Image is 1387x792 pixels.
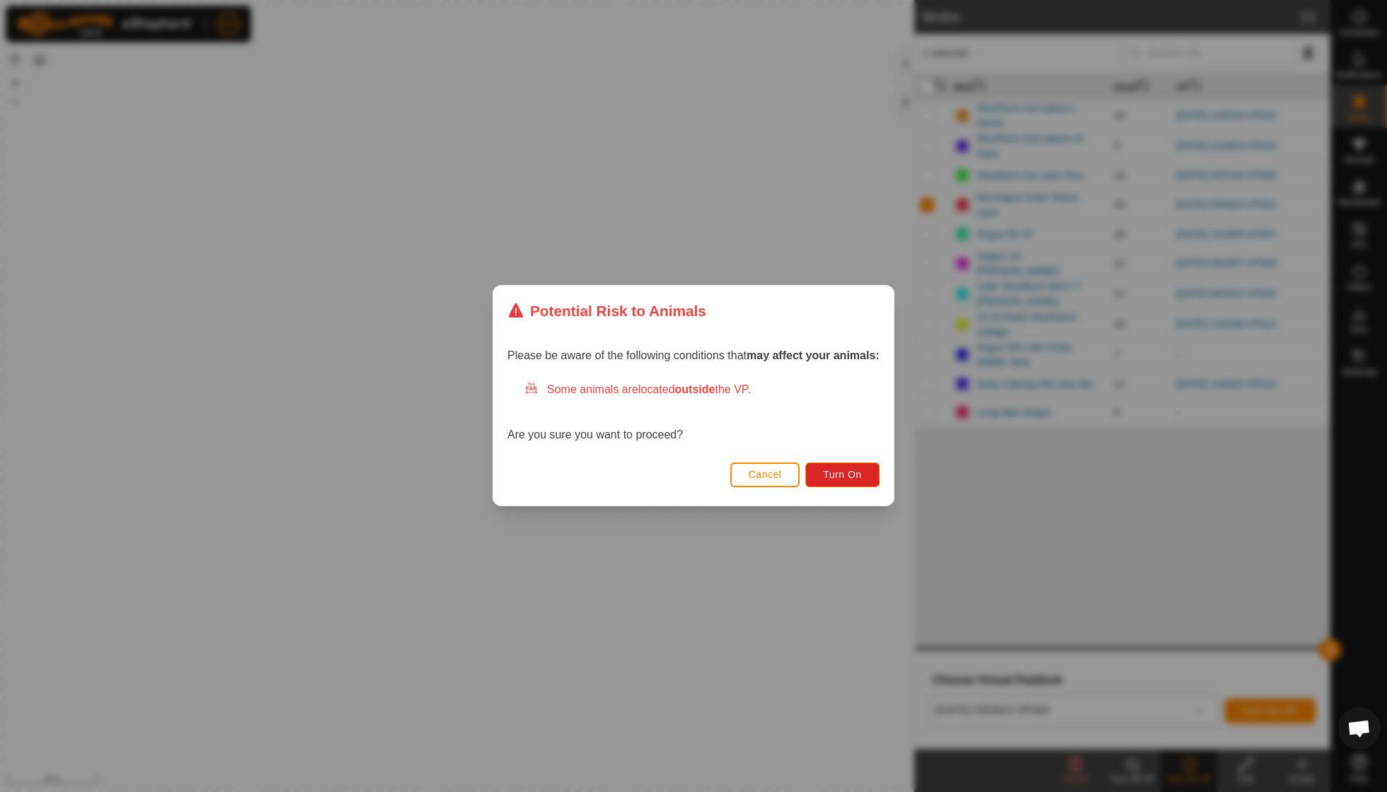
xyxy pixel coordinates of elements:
[1338,707,1381,750] a: Open chat
[824,470,862,481] span: Turn On
[507,382,880,444] div: Are you sure you want to proceed?
[675,384,715,396] strong: outside
[730,462,800,487] button: Cancel
[638,384,751,396] span: located the VP.
[747,350,880,362] strong: may affect your animals:
[806,462,880,487] button: Turn On
[507,350,880,362] span: Please be aware of the following conditions that
[507,300,706,322] div: Potential Risk to Animals
[524,382,880,399] div: Some animals are
[749,470,782,481] span: Cancel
